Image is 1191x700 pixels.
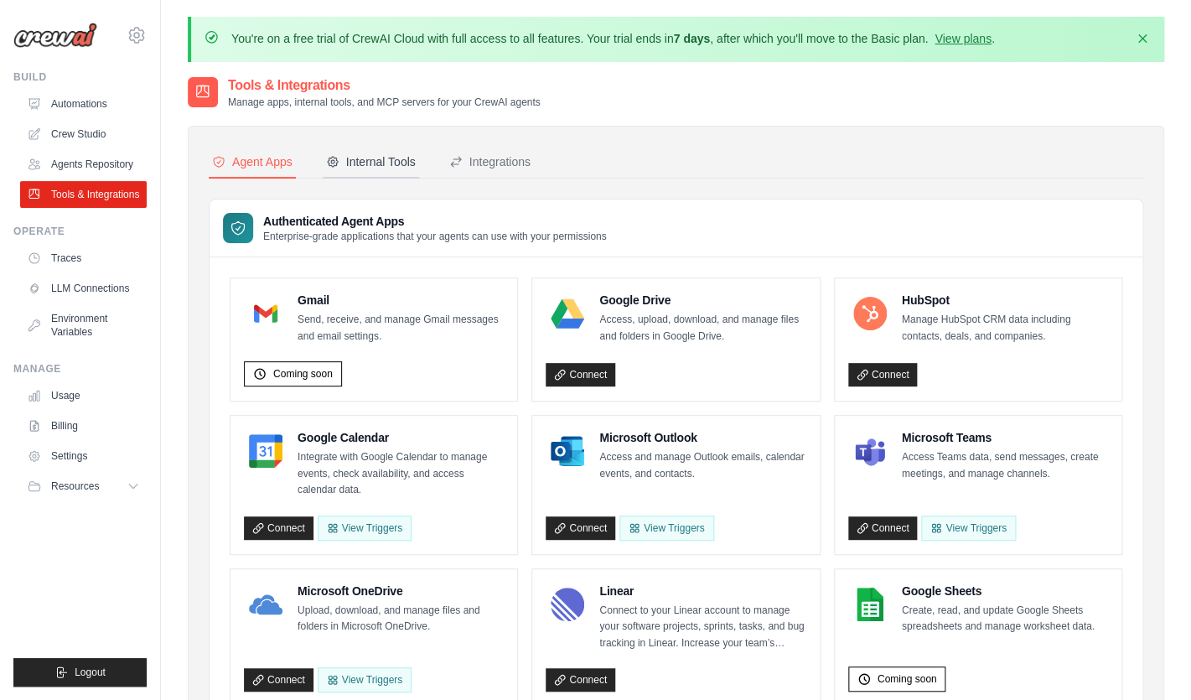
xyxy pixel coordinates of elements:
p: Upload, download, and manage files and folders in Microsoft OneDrive. [298,603,504,635]
a: Connect [848,363,918,386]
button: View Triggers [318,516,412,541]
strong: 7 days [673,32,710,45]
a: Automations [20,91,147,117]
span: Coming soon [878,672,937,686]
a: Usage [20,382,147,409]
p: Access, upload, download, and manage files and folders in Google Drive. [599,312,805,345]
a: View plans [935,32,991,45]
a: Connect [244,668,313,692]
p: Manage apps, internal tools, and MCP servers for your CrewAI agents [228,96,541,109]
h4: Google Sheets [902,583,1108,599]
a: Connect [546,668,615,692]
p: You're on a free trial of CrewAI Cloud with full access to all features. Your trial ends in , aft... [231,30,995,47]
img: Google Sheets Logo [853,588,887,621]
a: Connect [546,363,615,386]
p: Send, receive, and manage Gmail messages and email settings. [298,312,504,345]
button: Agent Apps [209,147,296,179]
div: Build [13,70,147,84]
button: Logout [13,658,147,687]
h4: Microsoft OneDrive [298,583,504,599]
h4: Microsoft Teams [902,429,1108,446]
h4: Google Drive [599,292,805,309]
img: Gmail Logo [249,297,282,330]
: View Triggers [619,516,713,541]
h4: Microsoft Outlook [599,429,805,446]
a: Settings [20,443,147,469]
button: Resources [20,473,147,500]
h4: Linear [599,583,805,599]
div: Internal Tools [326,153,416,170]
img: Google Calendar Logo [249,434,282,468]
span: Coming soon [273,367,333,381]
a: Agents Repository [20,151,147,178]
a: Tools & Integrations [20,181,147,208]
div: Operate [13,225,147,238]
h4: Google Calendar [298,429,504,446]
div: Integrations [449,153,531,170]
a: Connect [546,516,615,540]
: View Triggers [318,667,412,692]
a: LLM Connections [20,275,147,302]
img: Logo [13,23,97,48]
p: Manage HubSpot CRM data including contacts, deals, and companies. [902,312,1108,345]
img: HubSpot Logo [853,297,887,330]
h2: Tools & Integrations [228,75,541,96]
div: Agent Apps [212,153,293,170]
h4: HubSpot [902,292,1108,309]
a: Connect [244,516,313,540]
p: Connect to your Linear account to manage your software projects, sprints, tasks, and bug tracking... [599,603,805,652]
a: Crew Studio [20,121,147,148]
p: Integrate with Google Calendar to manage events, check availability, and access calendar data. [298,449,504,499]
img: Linear Logo [551,588,584,621]
span: Resources [51,480,99,493]
button: Integrations [446,147,534,179]
img: Google Drive Logo [551,297,584,330]
a: Billing [20,412,147,439]
p: Access Teams data, send messages, create meetings, and manage channels. [902,449,1108,482]
a: Traces [20,245,147,272]
h4: Gmail [298,292,504,309]
span: Logout [75,666,106,679]
p: Enterprise-grade applications that your agents can use with your permissions [263,230,607,243]
p: Access and manage Outlook emails, calendar events, and contacts. [599,449,805,482]
h3: Authenticated Agent Apps [263,213,607,230]
a: Environment Variables [20,305,147,345]
img: Microsoft OneDrive Logo [249,588,282,621]
a: Connect [848,516,918,540]
img: Microsoft Outlook Logo [551,434,584,468]
: View Triggers [921,516,1015,541]
img: Microsoft Teams Logo [853,434,887,468]
div: Manage [13,362,147,376]
button: Internal Tools [323,147,419,179]
p: Create, read, and update Google Sheets spreadsheets and manage worksheet data. [902,603,1108,635]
